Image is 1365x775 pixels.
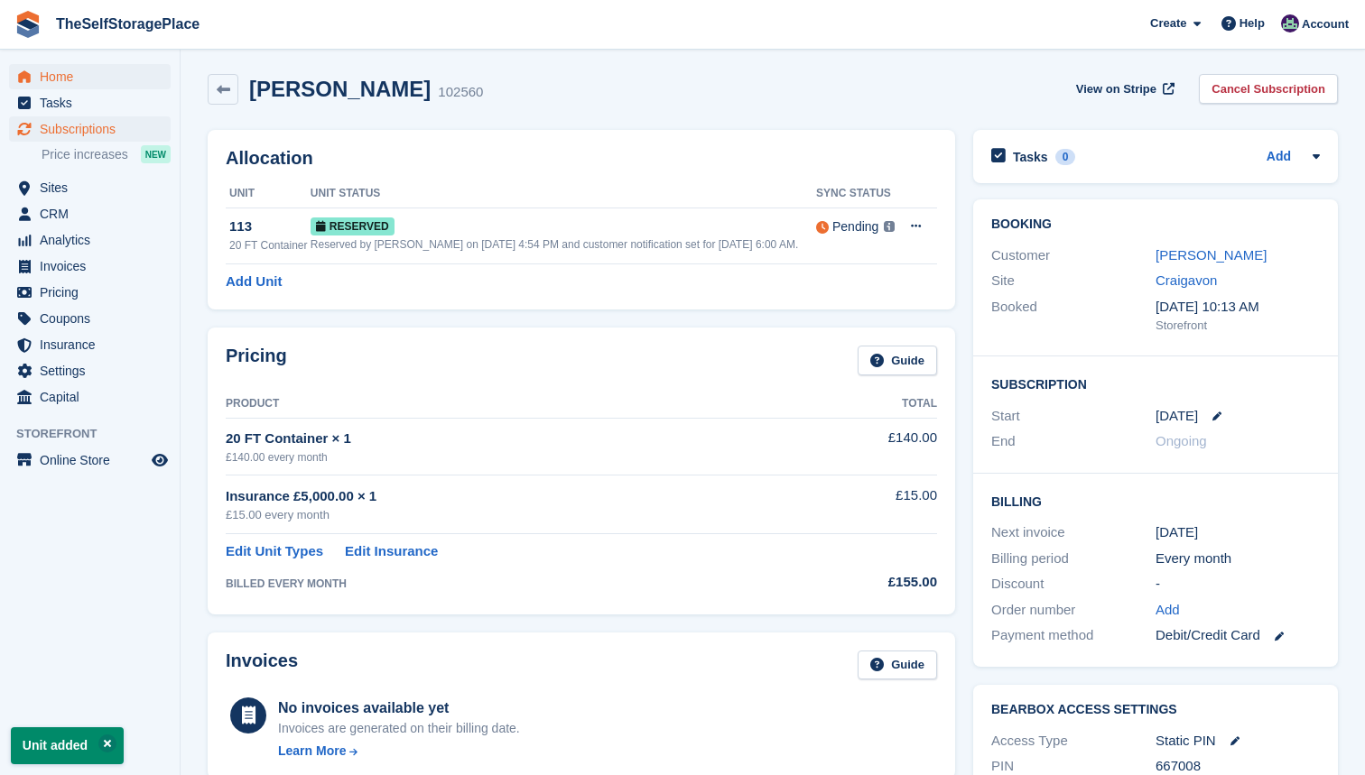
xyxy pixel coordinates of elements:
div: Debit/Credit Card [1156,625,1320,646]
div: Next invoice [991,522,1156,543]
a: Craigavon [1156,272,1217,288]
a: menu [9,201,171,226]
span: Tasks [40,90,148,115]
a: Preview store [149,449,171,471]
div: Order number [991,600,1156,621]
div: Booked [991,297,1156,335]
a: Add Unit [226,272,282,292]
div: £155.00 [803,572,937,593]
div: Learn More [278,742,346,761]
a: menu [9,227,171,253]
div: [DATE] 10:13 AM [1156,297,1320,318]
div: Insurance £5,000.00 × 1 [226,486,803,507]
span: Pricing [40,280,148,305]
div: Every month [1156,549,1320,569]
div: Billing period [991,549,1156,569]
a: menu [9,358,171,383]
span: Invoices [40,254,148,279]
a: Price increases NEW [42,144,171,164]
img: Sam [1281,14,1299,32]
th: Sync Status [816,180,898,208]
div: £140.00 every month [226,449,803,466]
h2: Subscription [991,374,1320,392]
th: Unit Status [311,180,816,208]
div: Static PIN [1156,731,1320,752]
span: Coupons [40,306,148,331]
a: menu [9,280,171,305]
a: menu [9,447,171,473]
div: No invoices available yet [278,697,520,719]
a: menu [9,306,171,331]
a: Learn More [278,742,520,761]
span: Subscriptions [40,116,148,142]
div: Discount [991,574,1156,595]
div: End [991,431,1156,452]
div: Access Type [991,731,1156,752]
a: [PERSON_NAME] [1156,247,1267,263]
th: Product [226,390,803,419]
td: £15.00 [803,475,937,534]
span: Create [1150,14,1186,32]
span: Reserved [311,217,395,235]
td: £140.00 [803,418,937,475]
div: £15.00 every month [226,506,803,524]
div: Pending [832,217,878,236]
h2: Tasks [1013,149,1048,165]
div: Site [991,271,1156,291]
span: Capital [40,384,148,410]
span: Account [1302,15,1349,33]
span: Insurance [40,332,148,357]
span: Online Store [40,447,148,473]
h2: Pricing [226,346,287,375]
a: menu [9,64,171,89]
a: menu [9,116,171,142]
a: Add [1156,600,1180,621]
div: NEW [141,145,171,163]
h2: Allocation [226,148,937,169]
div: Payment method [991,625,1156,646]
a: menu [9,90,171,115]
a: Edit Insurance [345,541,438,562]
div: Storefront [1156,317,1320,335]
h2: [PERSON_NAME] [249,77,431,101]
h2: Invoices [226,650,298,680]
a: menu [9,384,171,410]
p: Unit added [11,727,124,764]
span: Help [1240,14,1265,32]
div: Customer [991,245,1156,266]
div: 20 FT Container × 1 [226,429,803,449]
img: icon-info-grey-7440780725fd019a000dd9b08b2336e03edf1995a4989e88bcd33f0948082b44.svg [884,221,895,232]
div: 20 FT Container [229,237,311,254]
h2: BearBox Access Settings [991,703,1320,717]
h2: Billing [991,492,1320,510]
div: - [1156,574,1320,595]
span: Home [40,64,148,89]
div: BILLED EVERY MONTH [226,576,803,592]
span: Analytics [40,227,148,253]
span: Ongoing [1156,433,1207,448]
th: Unit [226,180,311,208]
div: Invoices are generated on their billing date. [278,719,520,738]
a: Guide [858,650,937,680]
div: 102560 [438,82,483,103]
a: Edit Unit Types [226,541,323,562]
a: Guide [858,346,937,375]
div: 113 [229,217,311,237]
h2: Booking [991,217,1320,232]
img: stora-icon-8386f47178a22dfd0bd8f6a31ec36ba5ce8667c1dd55bd0f319d3a0aa187defe.svg [14,11,42,38]
span: Storefront [16,425,180,443]
div: [DATE] [1156,522,1320,543]
th: Total [803,390,937,419]
span: Settings [40,358,148,383]
div: Reserved by [PERSON_NAME] on [DATE] 4:54 PM and customer notification set for [DATE] 6:00 AM. [311,236,816,253]
a: menu [9,175,171,200]
a: View on Stripe [1069,74,1178,104]
div: Start [991,406,1156,427]
span: View on Stripe [1076,80,1156,98]
a: Add [1267,147,1291,168]
span: Sites [40,175,148,200]
span: Price increases [42,146,128,163]
time: 2025-08-30 00:00:00 UTC [1156,406,1198,427]
a: menu [9,254,171,279]
span: CRM [40,201,148,226]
